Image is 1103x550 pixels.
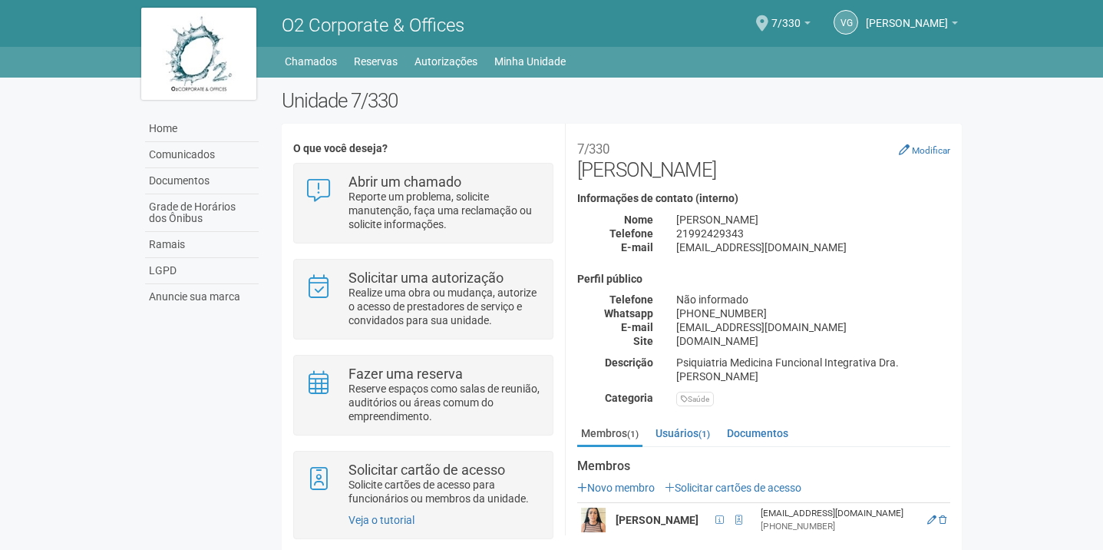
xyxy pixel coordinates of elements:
a: 7/330 [771,19,811,31]
img: logo.jpg [141,8,256,100]
img: user.png [581,508,606,532]
a: Chamados [285,51,337,72]
small: (1) [627,429,639,439]
h2: Unidade 7/330 [282,89,963,112]
a: Home [145,116,259,142]
a: Membros(1) [577,422,642,447]
a: Documentos [145,168,259,194]
h4: Informações de contato (interno) [577,193,950,204]
span: 7/330 [771,2,801,29]
strong: Fazer uma reserva [348,366,463,382]
strong: Whatsapp [604,307,653,320]
a: [PERSON_NAME] [866,19,958,31]
a: Ramais [145,232,259,258]
h4: Perfil público [577,273,950,285]
p: Reserve espaços como salas de reunião, auditórios ou áreas comum do empreendimento. [348,382,541,423]
small: 7/330 [577,141,609,157]
a: Excluir membro [939,515,946,525]
a: LGPD [145,258,259,284]
small: Modificar [912,145,950,156]
div: 21992429343 [665,227,962,240]
a: Novo membro [577,482,655,494]
strong: Solicitar uma autorização [348,270,504,286]
a: Reservas [354,51,398,72]
a: VG [834,10,858,35]
strong: Descrição [605,356,653,369]
a: Solicitar uma autorização Realize uma obra ou mudança, autorize o acesso de prestadores de serviç... [305,271,541,327]
span: Vera Garcia da Silva [866,2,948,29]
h4: O que você deseja? [293,143,553,154]
a: Editar membro [927,515,936,525]
strong: Membros [577,459,950,473]
strong: Telefone [609,293,653,306]
p: Realize uma obra ou mudança, autorize o acesso de prestadores de serviço e convidados para sua un... [348,286,541,327]
span: O2 Corporate & Offices [282,15,464,36]
strong: Telefone [609,227,653,240]
div: [EMAIL_ADDRESS][DOMAIN_NAME] [665,240,962,254]
a: Abrir um chamado Reporte um problema, solicite manutenção, faça uma reclamação ou solicite inform... [305,175,541,231]
p: Solicite cartões de acesso para funcionários ou membros da unidade. [348,478,541,505]
div: Saúde [676,392,714,406]
strong: E-mail [621,321,653,333]
div: [PHONE_NUMBER] [761,520,918,533]
div: [PERSON_NAME] [665,213,962,227]
a: Comunicados [145,142,259,168]
a: Solicitar cartões de acesso [665,482,801,494]
a: Grade de Horários dos Ônibus [145,194,259,232]
strong: Categoria [605,392,653,404]
a: Anuncie sua marca [145,284,259,310]
a: Modificar [899,144,950,156]
a: Autorizações [414,51,477,72]
h2: [PERSON_NAME] [577,135,950,181]
strong: Site [633,335,653,347]
strong: Solicitar cartão de acesso [348,462,505,478]
div: Não informado [665,293,962,306]
a: Usuários(1) [652,422,714,445]
a: Minha Unidade [494,51,566,72]
div: [EMAIL_ADDRESS][DOMAIN_NAME] [761,507,918,520]
a: Fazer uma reserva Reserve espaços como salas de reunião, auditórios ou áreas comum do empreendime... [305,367,541,423]
strong: Abrir um chamado [348,174,461,190]
div: [DOMAIN_NAME] [665,334,962,348]
small: (1) [698,429,710,439]
div: [EMAIL_ADDRESS][DOMAIN_NAME] [665,320,962,334]
div: Psiquiatria Medicina Funcional Integrativa Dra. [PERSON_NAME] [665,356,962,383]
a: Solicitar cartão de acesso Solicite cartões de acesso para funcionários ou membros da unidade. [305,463,541,505]
a: Documentos [723,422,792,445]
strong: E-mail [621,241,653,253]
strong: [PERSON_NAME] [616,514,698,526]
a: Veja o tutorial [348,514,414,526]
strong: Nome [624,214,653,226]
div: [PHONE_NUMBER] [665,306,962,320]
p: Reporte um problema, solicite manutenção, faça uma reclamação ou solicite informações. [348,190,541,231]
